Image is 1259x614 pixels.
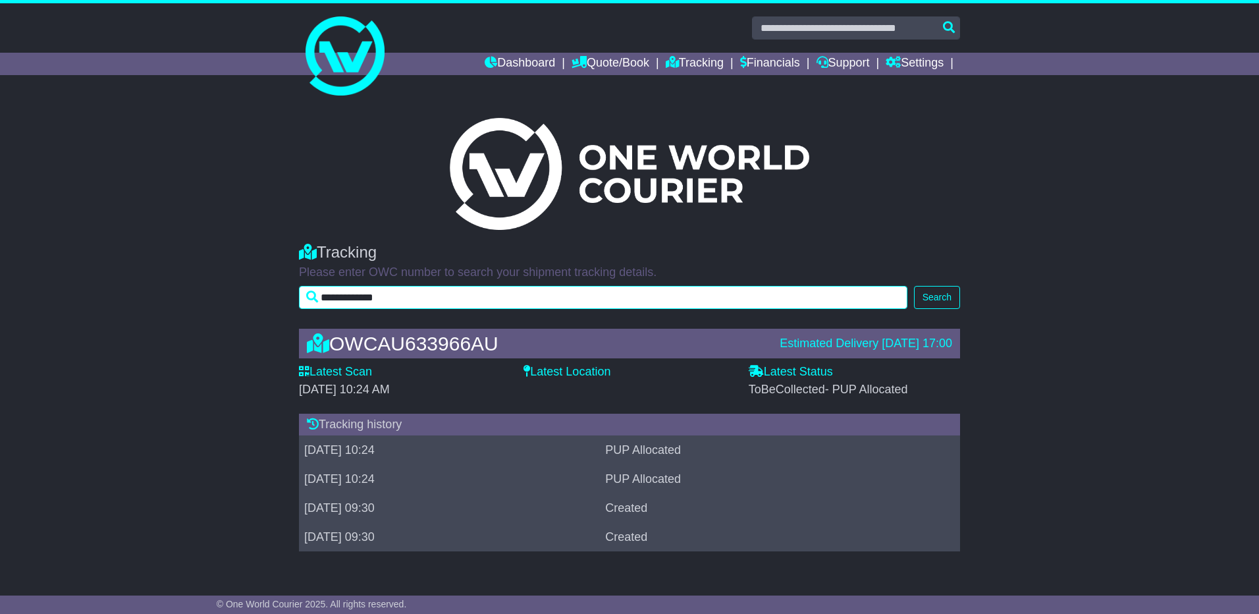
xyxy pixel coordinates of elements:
div: Tracking [299,243,960,262]
a: Support [817,53,870,75]
label: Latest Location [523,365,610,379]
td: PUP Allocated [600,436,921,465]
p: Please enter OWC number to search your shipment tracking details. [299,265,960,280]
a: Settings [886,53,944,75]
a: Financials [740,53,800,75]
label: Latest Scan [299,365,372,379]
div: OWCAU633966AU [300,333,773,354]
td: [DATE] 10:24 [299,465,600,494]
span: © One World Courier 2025. All rights reserved. [217,599,407,609]
a: Quote/Book [572,53,649,75]
td: Created [600,494,921,523]
a: Dashboard [485,53,555,75]
a: Tracking [666,53,724,75]
div: Tracking history [299,414,960,436]
td: Created [600,523,921,552]
td: PUP Allocated [600,465,921,494]
img: Light [450,118,809,230]
button: Search [914,286,960,309]
label: Latest Status [749,365,833,379]
span: [DATE] 10:24 AM [299,383,390,396]
span: - PUP Allocated [825,383,908,396]
td: [DATE] 09:30 [299,523,600,552]
td: [DATE] 09:30 [299,494,600,523]
span: ToBeCollected [749,383,908,396]
td: [DATE] 10:24 [299,436,600,465]
div: Estimated Delivery [DATE] 17:00 [780,337,952,351]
